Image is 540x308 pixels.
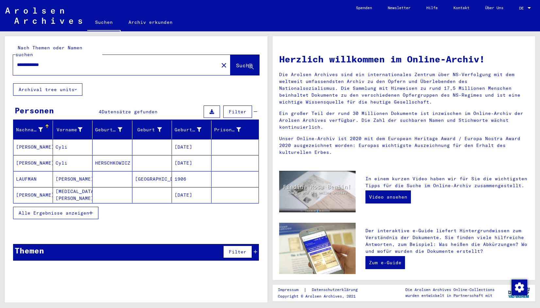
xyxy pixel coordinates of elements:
[5,8,82,24] img: Arolsen_neg.svg
[15,105,54,116] div: Personen
[53,155,93,171] mat-cell: Cyli
[13,121,53,139] mat-header-cell: Nachname
[121,14,180,30] a: Archiv erkunden
[19,210,89,216] span: Alle Ergebnisse anzeigen
[172,121,211,139] mat-header-cell: Geburtsdatum
[211,121,259,139] mat-header-cell: Prisoner #
[93,155,132,171] mat-cell: HERSCHKOWICZ
[175,124,211,135] div: Geburtsdatum
[53,139,93,155] mat-cell: Cyli
[172,171,211,187] mat-cell: 1906
[132,121,172,139] mat-header-cell: Geburt‏
[172,155,211,171] mat-cell: [DATE]
[278,286,365,293] div: |
[278,286,304,293] a: Impressum
[13,139,53,155] mat-cell: [PERSON_NAME]
[220,61,228,69] mat-icon: close
[278,293,365,299] p: Copyright © Arolsen Archives, 2021
[56,126,82,133] div: Vorname
[13,83,82,96] button: Archival tree units
[172,187,211,203] mat-cell: [DATE]
[214,124,251,135] div: Prisoner #
[279,135,529,156] p: Unser Online-Archiv ist 2020 mit dem European Heritage Award / Europa Nostra Award 2020 ausgezeic...
[365,175,529,189] p: In einem kurzen Video haben wir für Sie die wichtigsten Tipps für die Suche im Online-Archiv zusa...
[512,280,527,295] img: Zustimmung ändern
[365,227,529,255] p: Der interaktive e-Guide liefert Hintergrundwissen zum Verständnis der Dokumente. Sie finden viele...
[405,287,495,293] p: Die Arolsen Archives Online-Collections
[223,246,252,258] button: Filter
[365,190,411,203] a: Video ansehen
[405,293,495,299] p: wurden entwickelt in Partnerschaft mit
[95,126,122,133] div: Geburtsname
[16,126,43,133] div: Nachname
[279,52,529,66] h1: Herzlich willkommen im Online-Archiv!
[102,109,158,115] span: Datensätze gefunden
[16,124,53,135] div: Nachname
[307,286,365,293] a: Datenschutzerklärung
[279,110,529,131] p: Ein großer Teil der rund 30 Millionen Dokumente ist inzwischen im Online-Archiv der Arolsen Archi...
[15,245,44,256] div: Themen
[95,124,132,135] div: Geburtsname
[236,62,252,69] span: Suche
[279,223,356,274] img: eguide.jpg
[93,121,132,139] mat-header-cell: Geburtsname
[53,187,93,203] mat-cell: [MEDICAL_DATA][PERSON_NAME]
[214,126,241,133] div: Prisoner #
[87,14,121,31] a: Suchen
[135,124,172,135] div: Geburt‏
[365,256,405,269] a: Zum e-Guide
[15,45,82,57] mat-label: Nach Themen oder Namen suchen
[13,171,53,187] mat-cell: LAUFMAN
[229,249,246,255] span: Filter
[507,284,531,301] img: yv_logo.png
[132,171,172,187] mat-cell: [GEOGRAPHIC_DATA]
[13,187,53,203] mat-cell: [PERSON_NAME]
[13,207,98,219] button: Alle Ergebnisse anzeigen
[56,124,92,135] div: Vorname
[99,109,102,115] span: 4
[172,139,211,155] mat-cell: [DATE]
[519,6,526,10] span: DE
[223,105,252,118] button: Filter
[279,71,529,105] p: Die Arolsen Archives sind ein internationales Zentrum über NS-Verfolgung mit dem weltweit umfasse...
[279,171,356,212] img: video.jpg
[13,155,53,171] mat-cell: [PERSON_NAME]
[175,126,201,133] div: Geburtsdatum
[229,109,246,115] span: Filter
[53,171,93,187] mat-cell: [PERSON_NAME]
[230,55,259,75] button: Suche
[217,58,230,72] button: Clear
[135,126,162,133] div: Geburt‏
[53,121,93,139] mat-header-cell: Vorname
